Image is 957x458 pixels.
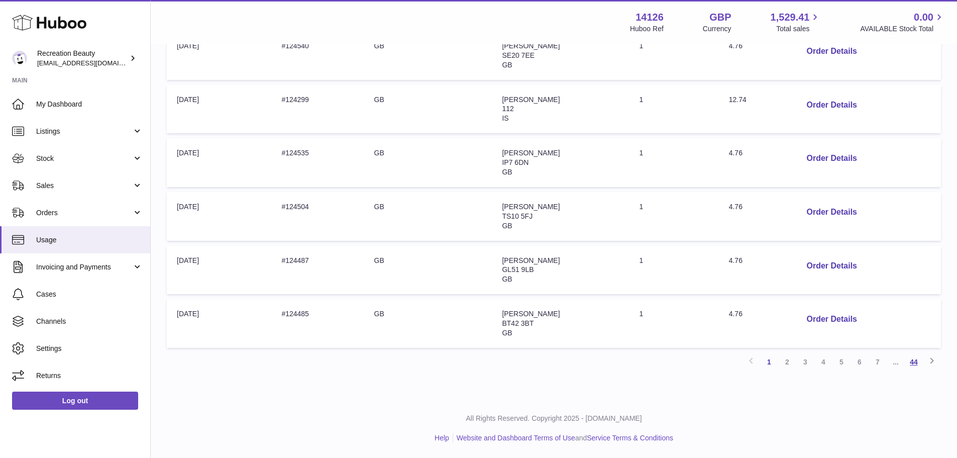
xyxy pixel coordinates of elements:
[869,353,887,371] a: 7
[36,235,143,245] span: Usage
[37,59,148,67] span: [EMAIL_ADDRESS][DOMAIN_NAME]
[364,85,492,134] td: GB
[364,246,492,295] td: GB
[502,265,534,273] span: GL51 9LB
[502,42,560,50] span: [PERSON_NAME]
[364,192,492,241] td: GB
[12,392,138,410] a: Log out
[796,353,814,371] a: 3
[502,329,512,337] span: GB
[502,114,508,122] span: IS
[36,154,132,163] span: Stock
[167,138,271,187] td: [DATE]
[502,168,512,176] span: GB
[502,105,513,113] span: 112
[271,85,364,134] td: #124299
[271,31,364,80] td: #124540
[887,353,905,371] span: ...
[629,85,718,134] td: 1
[771,11,810,24] span: 1,529.41
[798,256,865,277] button: Order Details
[703,24,731,34] div: Currency
[37,49,128,68] div: Recreation Beauty
[167,31,271,80] td: [DATE]
[860,24,945,34] span: AVAILABLE Stock Total
[587,434,673,442] a: Service Terms & Conditions
[167,192,271,241] td: [DATE]
[36,181,132,191] span: Sales
[502,158,528,166] span: IP7 6DN
[457,434,575,442] a: Website and Dashboard Terms of Use
[36,127,132,136] span: Listings
[709,11,731,24] strong: GBP
[271,299,364,348] td: #124485
[502,96,560,104] span: [PERSON_NAME]
[629,192,718,241] td: 1
[435,434,449,442] a: Help
[36,344,143,353] span: Settings
[832,353,850,371] a: 5
[502,149,560,157] span: [PERSON_NAME]
[502,310,560,318] span: [PERSON_NAME]
[502,222,512,230] span: GB
[729,203,742,211] span: 4.76
[629,299,718,348] td: 1
[502,275,512,283] span: GB
[453,433,673,443] li: and
[271,192,364,241] td: #124504
[729,42,742,50] span: 4.76
[850,353,869,371] a: 6
[364,31,492,80] td: GB
[798,95,865,116] button: Order Details
[502,319,534,327] span: BT42 3BT
[771,11,821,34] a: 1,529.41 Total sales
[502,256,560,264] span: [PERSON_NAME]
[629,138,718,187] td: 1
[36,208,132,218] span: Orders
[914,11,933,24] span: 0.00
[778,353,796,371] a: 2
[167,246,271,295] td: [DATE]
[729,256,742,264] span: 4.76
[159,414,949,423] p: All Rights Reserved. Copyright 2025 - [DOMAIN_NAME]
[502,212,533,220] span: TS10 5FJ
[860,11,945,34] a: 0.00 AVAILABLE Stock Total
[814,353,832,371] a: 4
[271,246,364,295] td: #124487
[12,51,27,66] img: internalAdmin-14126@internal.huboo.com
[798,202,865,223] button: Order Details
[798,41,865,62] button: Order Details
[798,309,865,330] button: Order Details
[502,51,535,59] span: SE20 7EE
[798,148,865,169] button: Order Details
[760,353,778,371] a: 1
[271,138,364,187] td: #124535
[905,353,923,371] a: 44
[167,85,271,134] td: [DATE]
[36,290,143,299] span: Cases
[364,138,492,187] td: GB
[36,317,143,326] span: Channels
[629,31,718,80] td: 1
[36,371,143,381] span: Returns
[635,11,664,24] strong: 14126
[36,100,143,109] span: My Dashboard
[629,246,718,295] td: 1
[729,310,742,318] span: 4.76
[729,149,742,157] span: 4.76
[776,24,821,34] span: Total sales
[502,203,560,211] span: [PERSON_NAME]
[729,96,747,104] span: 12.74
[502,61,512,69] span: GB
[167,299,271,348] td: [DATE]
[36,262,132,272] span: Invoicing and Payments
[364,299,492,348] td: GB
[630,24,664,34] div: Huboo Ref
